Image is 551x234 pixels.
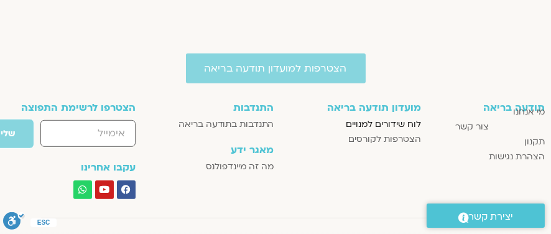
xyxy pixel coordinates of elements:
[186,54,366,83] a: הצטרפות למועדון תודעה בריאה
[186,62,366,75] a: הצטרפות למועדון תודעה בריאה
[286,132,420,147] a: הצטרפות לקורסים
[170,159,274,174] a: מה זה מיינדפולנס
[346,117,421,132] span: לוח שידורים למנויים
[205,63,347,74] span: הצטרפות למועדון תודעה בריאה
[433,134,545,149] a: תקנון
[6,102,136,113] h3: הצטרפו לרשימת התפוצה
[6,119,136,155] form: טופס חדש
[286,117,420,132] a: לוח שידורים למנויים
[170,144,274,156] h3: מאגר ידע
[286,102,420,113] h3: מועדון תודעה בריאה
[489,149,545,164] span: הצהרת נגישות
[513,105,545,119] span: מי אנחנו
[483,102,545,104] a: תודעה בריאה
[433,119,489,134] a: צור קשר
[170,117,274,132] a: התנדבות בתודעה בריאה
[455,119,489,134] span: צור קשר
[433,105,545,119] a: מי אנחנו
[178,117,274,132] span: התנדבות בתודעה בריאה
[427,204,545,228] a: יצירת קשר
[524,134,545,149] span: תקנון
[483,102,545,113] h3: תודעה בריאה
[40,120,136,147] input: אימייל
[348,132,421,147] span: הצטרפות לקורסים
[6,162,136,173] h3: עקבו אחרינו
[206,159,274,174] span: מה זה מיינדפולנס
[469,208,514,225] span: יצירת קשר
[433,149,545,164] a: הצהרת נגישות
[170,102,274,113] h3: התנדבות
